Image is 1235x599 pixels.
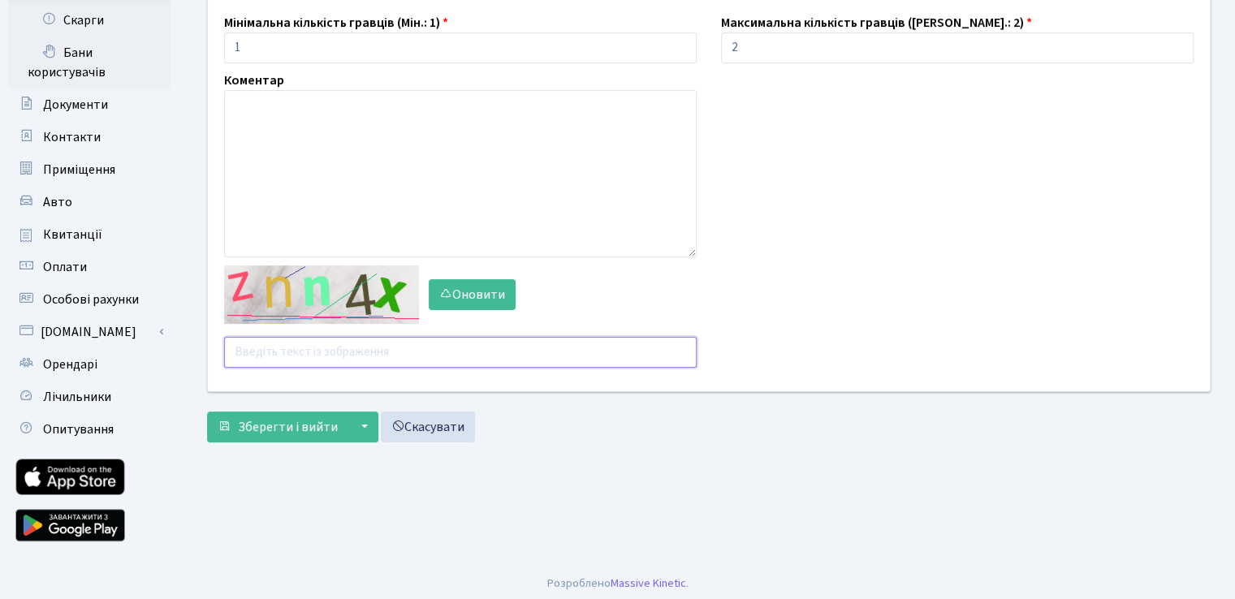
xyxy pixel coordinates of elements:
span: Лічильники [43,388,111,406]
span: Авто [43,193,72,211]
a: Бани користувачів [8,37,171,88]
span: Контакти [43,128,101,146]
button: Оновити [429,279,516,310]
a: Авто [8,186,171,218]
input: Введіть текст із зображення [224,337,697,368]
span: Орендарі [43,356,97,373]
label: Максимальна кількість гравців ([PERSON_NAME].: 2) [721,13,1032,32]
img: default [224,265,419,324]
a: Орендарі [8,348,171,381]
span: Зберегти і вийти [238,418,338,436]
a: Контакти [8,121,171,153]
span: Квитанції [43,226,102,243]
a: Massive Kinetic [611,575,686,592]
label: Мінімальна кількість гравців (Мін.: 1) [224,13,448,32]
a: Особові рахунки [8,283,171,316]
span: Оплати [43,258,87,276]
span: Приміщення [43,161,115,179]
a: Оплати [8,251,171,283]
a: [DOMAIN_NAME] [8,316,171,348]
label: Коментар [224,71,284,90]
a: Скарги [8,4,171,37]
span: Опитування [43,420,114,438]
a: Скасувати [381,412,475,442]
span: Документи [43,96,108,114]
button: Зберегти і вийти [207,412,348,442]
a: Приміщення [8,153,171,186]
a: Квитанції [8,218,171,251]
span: Особові рахунки [43,291,139,308]
a: Документи [8,88,171,121]
a: Опитування [8,413,171,446]
div: Розроблено . [547,575,689,593]
a: Лічильники [8,381,171,413]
